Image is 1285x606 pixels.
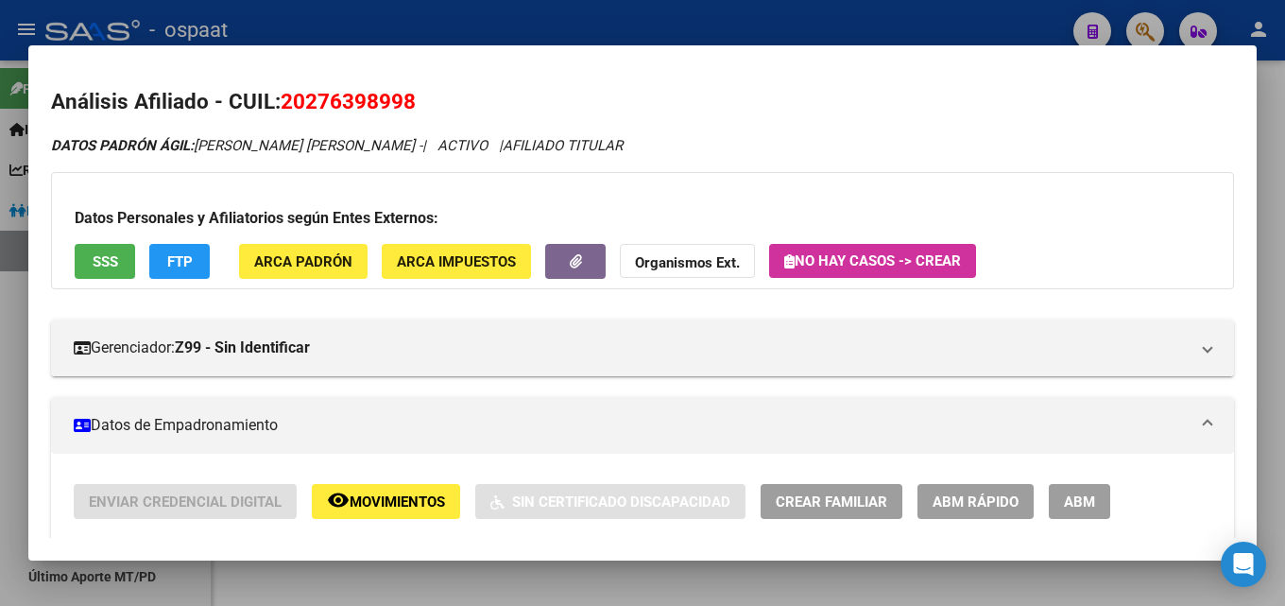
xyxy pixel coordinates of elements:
[933,493,1019,511] span: ABM Rápido
[93,253,118,270] span: SSS
[74,484,297,519] button: Enviar Credencial Digital
[175,337,310,359] strong: Z99 - Sin Identificar
[769,244,976,278] button: No hay casos -> Crear
[350,493,445,511] span: Movimientos
[312,484,460,519] button: Movimientos
[254,253,352,270] span: ARCA Padrón
[1049,484,1110,519] button: ABM
[51,320,1234,376] mat-expansion-panel-header: Gerenciador:Z99 - Sin Identificar
[327,489,350,511] mat-icon: remove_red_eye
[761,484,902,519] button: Crear Familiar
[281,89,416,113] span: 20276398998
[89,493,282,511] span: Enviar Credencial Digital
[74,337,1189,359] mat-panel-title: Gerenciador:
[784,252,961,269] span: No hay casos -> Crear
[51,137,623,154] i: | ACTIVO |
[917,484,1034,519] button: ABM Rápido
[51,137,422,154] span: [PERSON_NAME] [PERSON_NAME] -
[503,137,623,154] span: AFILIADO TITULAR
[512,493,730,511] span: Sin Certificado Discapacidad
[1064,493,1095,511] span: ABM
[149,244,210,279] button: FTP
[239,244,368,279] button: ARCA Padrón
[75,207,1210,230] h3: Datos Personales y Afiliatorios según Entes Externos:
[75,244,135,279] button: SSS
[51,86,1234,118] h2: Análisis Afiliado - CUIL:
[74,414,1189,437] mat-panel-title: Datos de Empadronamiento
[620,244,755,279] button: Organismos Ext.
[1221,542,1266,587] div: Open Intercom Messenger
[776,493,887,511] span: Crear Familiar
[475,484,745,519] button: Sin Certificado Discapacidad
[167,253,193,270] span: FTP
[635,254,740,271] strong: Organismos Ext.
[382,244,531,279] button: ARCA Impuestos
[397,253,516,270] span: ARCA Impuestos
[51,137,194,154] strong: DATOS PADRÓN ÁGIL:
[51,397,1234,454] mat-expansion-panel-header: Datos de Empadronamiento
